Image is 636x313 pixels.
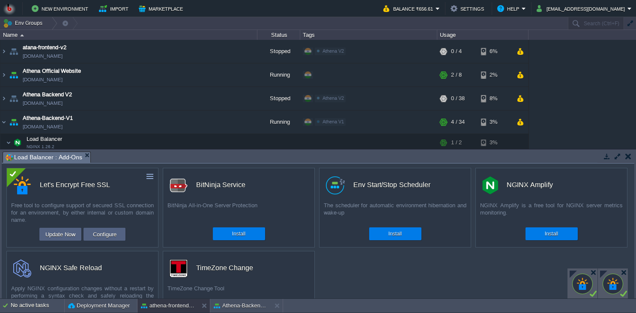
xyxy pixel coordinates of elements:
img: AMDAwAAAACH5BAEAAAAALAAAAAABAAEAAAICRAEAOw== [8,110,20,134]
span: NGINX 1.26.2 [27,144,54,149]
button: Balance ₹656.61 [383,3,436,14]
div: NGINX Amplify is a free tool for NGINX server metrics monitoring. [476,202,627,223]
img: AMDAwAAAACH5BAEAAAAALAAAAAABAAEAAAICRAEAOw== [0,63,7,86]
div: NGINX Safe Reload [40,259,102,277]
button: Deployment Manager [68,301,130,310]
div: 3% [481,134,509,151]
button: Settings [451,3,487,14]
a: [DOMAIN_NAME] [23,75,63,84]
img: AMDAwAAAACH5BAEAAAAALAAAAAABAAEAAAICRAEAOw== [0,87,7,110]
img: AMDAwAAAACH5BAEAAAAALAAAAAABAAEAAAICRAEAOw== [0,110,7,134]
img: Bitss Techniques [3,2,16,15]
a: Athena Backend V2 [23,90,72,99]
button: [EMAIL_ADDRESS][DOMAIN_NAME] [537,3,627,14]
span: Load Balancer : Add-Ons [6,152,82,163]
button: Install [388,230,402,238]
a: Athena-Backend-V1 [23,114,73,122]
div: 2 / 8 [451,63,462,86]
img: AMDAwAAAACH5BAEAAAAALAAAAAABAAEAAAICRAEAOw== [8,63,20,86]
button: Install [545,230,558,238]
div: The scheduler for automatic environment hibernation and wake-up [319,202,471,223]
img: AMDAwAAAACH5BAEAAAAALAAAAAABAAEAAAICRAEAOw== [6,134,11,151]
div: 8% [481,87,509,110]
div: Env Start/Stop Scheduler [353,176,430,194]
div: Running [257,110,300,134]
span: Athena V2 [322,48,344,54]
div: NGINX Amplify [507,176,553,194]
span: Athena V1 [322,119,344,124]
div: 6% [481,40,509,63]
div: Let's Encrypt Free SSL [40,176,110,194]
a: Load BalancerNGINX 1.26.2 [26,136,63,142]
img: AMDAwAAAACH5BAEAAAAALAAAAAABAAEAAAICRAEAOw== [8,87,20,110]
button: Env Groups [3,17,45,29]
div: 2% [481,63,509,86]
img: logo.png [170,176,188,194]
img: logo.svg [13,259,31,277]
div: 0 / 4 [451,40,462,63]
div: BitNinja All-in-One Server Protection [163,202,314,223]
div: Tags [301,30,437,40]
button: Install [232,230,245,238]
span: Load Balancer [26,135,63,143]
div: Free tool to configure support of secured SSL connection for an environment, by either internal o... [7,202,158,224]
div: No active tasks [11,299,64,313]
button: Marketplace [139,3,185,14]
button: Configure [90,229,119,239]
a: Athena Official Website [23,67,81,75]
img: AMDAwAAAACH5BAEAAAAALAAAAAABAAEAAAICRAEAOw== [0,40,7,63]
img: AMDAwAAAACH5BAEAAAAALAAAAAABAAEAAAICRAEAOw== [8,40,20,63]
div: TimeZone Change [196,259,253,277]
div: Status [258,30,300,40]
div: Apply NGINX configuration changes without a restart by performing a syntax check and safely reloa... [7,285,158,307]
a: [DOMAIN_NAME] [23,52,63,60]
div: Running [257,63,300,86]
div: 4 / 34 [451,110,465,134]
button: Update Now [43,229,78,239]
div: Usage [438,30,528,40]
span: Athena V2 [322,95,344,101]
div: BitNinja Service [196,176,245,194]
img: AMDAwAAAACH5BAEAAAAALAAAAAABAAEAAAICRAEAOw== [12,134,24,151]
div: 1 / 2 [451,134,462,151]
div: Name [1,30,257,40]
div: Stopped [257,40,300,63]
div: Stopped [257,87,300,110]
a: [DOMAIN_NAME] [23,122,63,131]
button: athena-frontend-v1 [141,301,195,310]
button: Help [497,3,522,14]
a: [DOMAIN_NAME] [23,99,63,107]
button: Athena-Backend-V1 [214,301,268,310]
img: nginx-amplify-logo.png [482,176,498,194]
img: logo.png [326,176,345,194]
div: TimeZone Change Tool [163,285,314,306]
div: 0 / 38 [451,87,465,110]
a: atana-frontend-v2 [23,43,66,52]
img: timezone-logo.png [170,259,188,277]
button: New Environment [32,3,91,14]
button: Import [99,3,131,14]
div: 3% [481,110,509,134]
img: AMDAwAAAACH5BAEAAAAALAAAAAABAAEAAAICRAEAOw== [20,34,24,36]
